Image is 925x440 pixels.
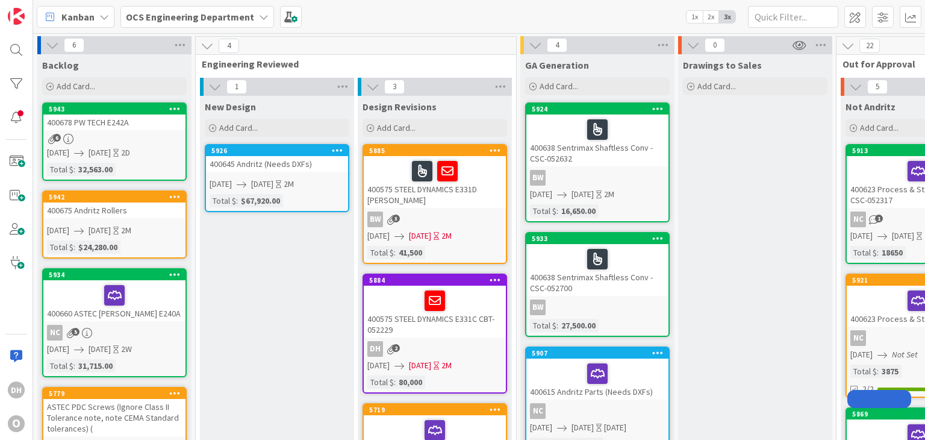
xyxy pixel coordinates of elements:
[572,421,594,434] span: [DATE]
[441,230,452,242] div: 2M
[409,359,431,372] span: [DATE]
[206,156,348,172] div: 400645 Andritz (Needs DXFs)
[867,80,888,94] span: 5
[49,105,185,113] div: 5943
[530,403,546,419] div: NC
[57,81,95,92] span: Add Card...
[556,204,558,218] span: :
[210,194,236,207] div: Total $
[367,359,390,372] span: [DATE]
[43,399,185,436] div: ASTEC PDC Screws (Ignore Class II Tolerance note, note CEMA Standard tolerances) (
[126,11,254,23] b: OCS Engineering Department
[367,230,390,242] span: [DATE]
[121,224,131,237] div: 2M
[364,156,506,208] div: 400575 STEEL DYNAMICS E331D [PERSON_NAME]
[121,343,132,356] div: 2W
[526,348,668,359] div: 5907
[396,246,425,259] div: 41,500
[284,178,294,190] div: 2M
[236,194,238,207] span: :
[875,215,883,222] span: 1
[43,280,185,321] div: 400660 ASTEC [PERSON_NAME] E240A
[748,6,838,28] input: Quick Filter...
[530,421,552,434] span: [DATE]
[61,10,95,24] span: Kanban
[532,234,668,243] div: 5933
[43,192,185,203] div: 5942
[43,192,185,218] div: 5942400675 Andritz Rollers
[369,276,506,284] div: 5884
[210,178,232,190] span: [DATE]
[892,230,914,242] span: [DATE]
[879,365,902,378] div: 3875
[8,8,25,25] img: Visit kanbanzone.com
[53,134,61,142] span: 6
[43,325,185,341] div: NC
[530,170,546,186] div: BW
[43,269,185,280] div: 5934
[558,204,599,218] div: 16,650.00
[121,146,130,159] div: 2D
[251,178,273,190] span: [DATE]
[532,105,668,113] div: 5924
[556,319,558,332] span: :
[604,188,614,201] div: 2M
[530,300,546,315] div: BW
[367,246,394,259] div: Total $
[49,193,185,201] div: 5942
[526,348,668,400] div: 5907400615 Andritz Parts (Needs DXFs)
[850,348,873,361] span: [DATE]
[384,80,405,94] span: 3
[697,81,736,92] span: Add Card...
[394,246,396,259] span: :
[89,224,111,237] span: [DATE]
[219,122,258,133] span: Add Card...
[43,203,185,218] div: 400675 Andritz Rollers
[377,122,416,133] span: Add Card...
[526,104,668,166] div: 5924400638 Sentrimax Shaftless Conv - CSC-052632
[364,145,506,208] div: 5885400575 STEEL DYNAMICS E331D [PERSON_NAME]
[43,269,185,321] div: 5934400660 ASTEC [PERSON_NAME] E240A
[89,146,111,159] span: [DATE]
[89,343,111,356] span: [DATE]
[879,246,906,259] div: 18650
[364,275,506,286] div: 5884
[205,101,256,113] span: New Design
[47,240,73,254] div: Total $
[43,388,185,399] div: 5779
[49,271,185,279] div: 5934
[860,122,899,133] span: Add Card...
[877,365,879,378] span: :
[850,246,877,259] div: Total $
[206,145,348,172] div: 5926400645 Andritz (Needs DXFs)
[75,359,116,372] div: 31,715.00
[364,212,506,227] div: BW
[558,319,599,332] div: 27,500.00
[47,146,69,159] span: [DATE]
[846,101,895,113] span: Not Andritz
[396,376,425,389] div: 80,000
[526,233,668,244] div: 5933
[719,11,735,23] span: 3x
[72,328,79,336] span: 5
[43,104,185,115] div: 5943
[202,58,501,70] span: Engineering Reviewed
[526,115,668,166] div: 400638 Sentrimax Shaftless Conv - CSC-052632
[525,59,589,71] span: GA Generation
[363,101,437,113] span: Design Revisions
[364,341,506,357] div: DH
[572,188,594,201] span: [DATE]
[683,59,762,71] span: Drawings to Sales
[364,145,506,156] div: 5885
[43,388,185,436] div: 5779ASTEC PDC Screws (Ignore Class II Tolerance note, note CEMA Standard tolerances) (
[862,383,874,395] span: 2/2
[604,421,626,434] div: [DATE]
[526,403,668,419] div: NC
[530,188,552,201] span: [DATE]
[47,359,73,372] div: Total $
[73,240,75,254] span: :
[441,359,452,372] div: 2M
[47,343,69,356] span: [DATE]
[367,341,383,357] div: DH
[526,359,668,400] div: 400615 Andritz Parts (Needs DXFs)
